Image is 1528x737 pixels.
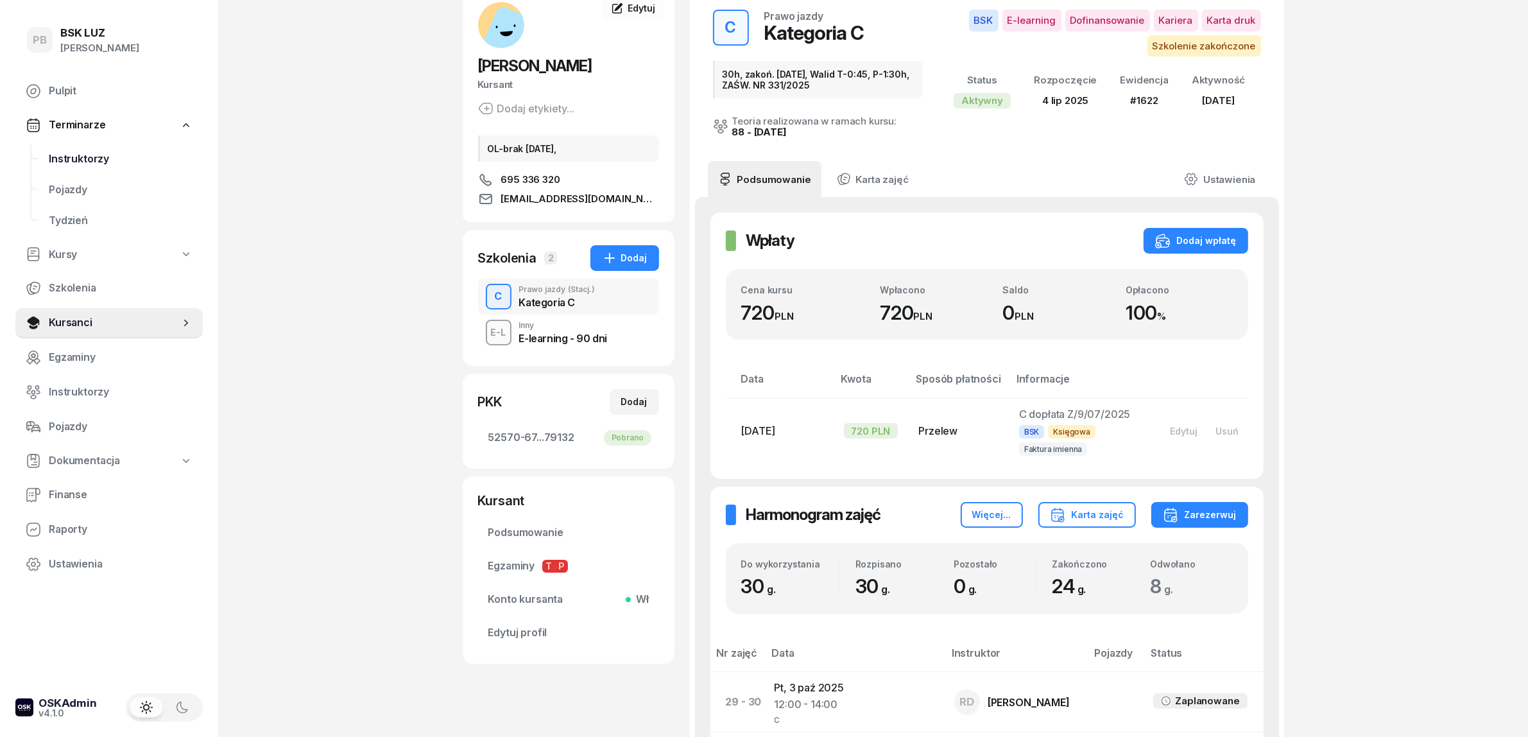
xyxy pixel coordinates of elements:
[1150,575,1180,598] span: 8
[1042,94,1088,107] span: 4 lip 2025
[880,301,987,325] div: 720
[49,349,193,366] span: Egzaminy
[478,172,659,187] a: 695 336 320
[720,15,742,40] div: C
[708,161,821,197] a: Podsumowanie
[49,247,77,263] span: Kursy
[604,430,651,446] div: Pobrano
[488,625,649,641] span: Edytuj profil
[49,182,193,198] span: Pojazdy
[60,40,139,56] div: [PERSON_NAME]
[881,583,890,596] small: g.
[49,521,193,538] span: Raporty
[1048,425,1095,438] span: Księgowa
[1052,575,1092,598] span: 24
[918,423,998,440] div: Przelew
[478,584,659,615] a: Konto kursantaWł
[478,517,659,548] a: Podsumowanie
[544,252,557,264] span: 2
[713,10,749,46] button: C
[844,423,898,438] div: 720 PLN
[15,698,33,716] img: logo-xs-dark@2x.png
[1144,228,1248,254] button: Dodaj wpłatę
[478,56,592,75] span: [PERSON_NAME]
[486,320,511,345] button: E-L
[478,393,502,411] div: PKK
[488,558,649,575] span: Egzaminy
[33,35,47,46] span: PB
[15,110,203,140] a: Terminarze
[972,507,1011,523] div: Więcej...
[1034,72,1097,89] div: Rozpoczęcie
[542,560,555,573] span: T
[969,10,999,31] span: BSK
[15,308,203,338] a: Kursanci
[954,575,1036,598] div: 0
[741,301,864,325] div: 720
[519,322,607,329] div: Inny
[1019,442,1088,456] span: Faktura imienna
[621,394,648,410] div: Dodaj
[827,161,919,197] a: Karta zajęć
[954,93,1011,108] div: Aktywny
[628,3,655,13] span: Edytuj
[1154,10,1198,31] span: Kariera
[1065,10,1150,31] span: Dofinansowanie
[478,191,659,207] a: [EMAIL_ADDRESS][DOMAIN_NAME]
[764,11,823,21] div: Prawo jazdy
[938,10,1260,56] button: BSKE-learningDofinansowanieKarieraKarta drukSzkolenie zakończone
[15,377,203,408] a: Instruktorzy
[488,429,649,446] span: 52570-67...79132
[774,713,934,724] div: C
[39,144,203,175] a: Instruktorzy
[713,61,923,98] div: 30h, zakoń. [DATE], Walid T-0:45, P-1:30h, ZAŚW. NR 331/2025
[488,525,649,541] span: Podsumowanie
[478,422,659,453] a: 52570-67...79132Pobrano
[767,583,776,596] small: g.
[1155,233,1237,248] div: Dodaj wpłatę
[15,76,203,107] a: Pulpit
[774,697,934,713] div: 12:00 - 14:00
[49,117,105,134] span: Terminarze
[49,384,193,401] span: Instruktorzy
[519,286,596,293] div: Prawo jazdy
[914,310,933,322] small: PLN
[49,83,193,100] span: Pulpit
[49,556,193,573] span: Ustawienia
[960,697,975,707] span: RD
[15,549,203,580] a: Ustawienia
[1207,421,1248,442] button: Usuń
[1019,425,1045,438] span: BSK
[49,453,120,469] span: Dokumentacja
[49,315,180,331] span: Kursanci
[954,559,1036,569] div: Pozostało
[490,286,508,308] div: C
[741,424,775,437] span: [DATE]
[602,250,648,266] div: Dodaj
[1015,310,1034,322] small: PLN
[478,101,575,116] div: Dodaj etykiety...
[880,284,987,295] div: Wpłacono
[590,245,659,271] button: Dodaj
[746,230,795,251] h2: Wpłaty
[39,698,97,709] div: OSKAdmin
[1175,693,1239,709] div: Zaplanowane
[569,286,596,293] span: (Stacj.)
[478,279,659,315] button: CPrawo jazdy(Stacj.)Kategoria C
[746,505,881,525] h2: Harmonogram zajęć
[1019,408,1131,421] span: C dopłata Z/9/07/2025
[1216,426,1239,437] div: Usuń
[732,116,897,126] div: Teoria realizowana w ramach kursu:
[501,172,560,187] span: 695 336 320
[1202,10,1261,31] span: Karta druk
[39,205,203,236] a: Tydzień
[519,333,607,343] div: E-learning - 90 dni
[1163,507,1237,523] div: Zarezerwuj
[1086,645,1143,672] th: Pojazdy
[49,487,193,503] span: Finanse
[968,583,977,596] small: g.
[1077,583,1086,596] small: g.
[1003,301,1110,325] div: 0
[1192,92,1246,109] div: [DATE]
[1131,94,1158,107] span: #1622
